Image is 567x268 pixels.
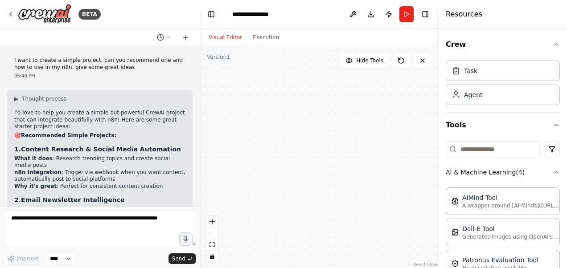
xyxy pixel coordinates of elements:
img: AIMindTool [452,198,459,205]
button: toggle interactivity [206,251,218,262]
strong: n8n Integration [14,169,62,175]
button: Switch to previous chat [153,32,175,43]
div: React Flow controls [206,216,218,262]
strong: Content Research & Social Media Automation [21,146,181,153]
li: : Research trending topics and create social media posts [14,155,185,169]
button: Hide right sidebar [419,8,431,20]
strong: Why it's great [14,183,57,189]
div: BETA [78,9,101,20]
button: Improve [4,253,42,264]
li: : Trigger via webhook when you want content, automatically post to social platforms [14,169,185,183]
div: Version 1 [207,53,230,61]
nav: breadcrumb [232,10,269,19]
p: I'd love to help you create a simple but powerful CrewAI project that can integrate beautifully w... [14,110,185,130]
button: fit view [206,239,218,251]
button: Hide Tools [340,53,389,68]
h4: Resources [446,9,482,20]
button: zoom out [206,227,218,239]
button: Hide left sidebar [205,8,218,20]
div: Task [464,66,477,75]
span: Send [172,255,185,262]
button: Tools [446,113,560,138]
span: ▶ [14,95,18,102]
button: Click to speak your automation idea [179,232,193,246]
button: Visual Editor [203,32,247,43]
button: Crew [446,32,560,57]
h2: 🎯 [14,132,185,139]
div: 05:40 PM [14,73,185,79]
span: Hide Tools [356,57,383,64]
h3: 1. [14,145,185,154]
a: React Flow attribution [413,262,437,267]
span: Improve [16,255,38,262]
div: Patronus Evaluation Tool [462,256,538,264]
strong: Recommended Simple Projects: [21,132,116,138]
button: zoom in [206,216,218,227]
img: PatronusEvalTool [452,260,459,267]
button: Send [168,253,196,264]
strong: What it does [14,206,53,212]
p: I want to create a simple project, can you recommend one and how to use in my n8n. give some grea... [14,57,185,71]
div: AIMind Tool [462,193,560,202]
div: Agent [464,90,482,99]
button: ▶Thought process [14,95,66,102]
div: Dall-E Tool [462,224,560,233]
img: Logo [18,4,71,24]
li: : Perfect for consistent content creation [14,183,185,190]
p: Generates images using OpenAI's Dall-E model. [462,233,560,240]
strong: What it does [14,155,53,162]
li: : Analyze incoming emails, summarize key points, and draft responses [14,206,185,220]
h3: 2. [14,195,185,204]
button: Execution [247,32,284,43]
img: DallETool [452,229,459,236]
div: Crew [446,57,560,112]
button: Start a new chat [178,32,193,43]
strong: Email Newsletter Intelligence [21,196,125,203]
button: AI & Machine Learning(4) [446,161,560,184]
p: A wrapper around [AI-Minds]([URL][DOMAIN_NAME]). Useful for when you need answers to questions fr... [462,202,560,209]
span: Thought process [22,95,66,102]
